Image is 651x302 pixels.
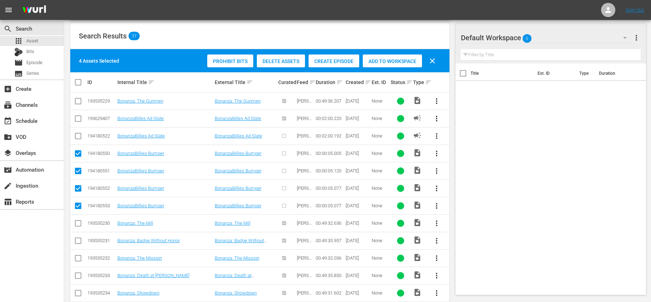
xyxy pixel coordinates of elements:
div: Ext. ID [372,79,388,85]
div: [DATE] [346,133,370,139]
div: 00:49:35.850 [316,273,344,278]
span: Overlays [4,149,12,157]
div: [DATE] [346,255,370,261]
div: [DATE] [346,168,370,173]
span: Episode [26,59,42,66]
a: Bonanza: Showdown [117,290,159,296]
div: None [372,238,388,243]
span: sort [148,79,154,85]
div: None [372,116,388,121]
span: [PERSON_NAME] Series [297,151,312,172]
div: Created [346,78,370,87]
div: [DATE] [346,116,370,121]
button: more_vert [632,29,641,46]
a: BonanzaBillies Bumper [117,186,164,191]
span: Create Episode [309,58,359,64]
span: Episode [14,58,23,67]
span: Create [4,85,12,93]
a: BonanzaBillies Bumper [117,168,164,173]
button: more_vert [428,110,445,127]
a: Sign Out [626,7,644,13]
div: 194180553 [87,203,115,208]
a: Bonanza: Death at [PERSON_NAME] [215,273,254,283]
div: None [372,133,388,139]
a: Bonanza: The Gunmen [215,98,261,104]
div: 00:02:00.192 [316,133,344,139]
div: [DATE] [346,273,370,278]
div: Curated [278,79,295,85]
a: BonanzaBillies Ad Slate [215,133,262,139]
span: Ingestion [4,182,12,190]
button: more_vert [428,215,445,232]
a: Bonanza: The Gunmen [117,98,163,104]
a: BonanzaBillies Bumper [215,168,261,173]
div: [DATE] [346,290,370,296]
span: more_vert [432,114,441,123]
a: BonanzaBillies Bumper [117,203,164,208]
button: more_vert [428,267,445,284]
th: Type [575,63,595,83]
button: more_vert [428,127,445,145]
span: Video [413,236,422,244]
span: Series [26,70,39,77]
div: None [372,220,388,226]
a: Bonanza: The Mill [215,220,250,226]
div: 194180552 [87,186,115,191]
span: more_vert [432,132,441,140]
div: 00:49:31.602 [316,290,344,296]
div: External Title [215,78,276,87]
div: [DATE] [346,203,370,208]
span: Asset [26,37,38,45]
div: None [372,255,388,261]
span: [PERSON_NAME] Series [297,116,312,137]
span: more_vert [432,202,441,210]
span: Video [413,183,422,192]
span: [PERSON_NAME] Series [297,98,312,120]
span: Add to Workspace [363,58,422,64]
span: [PERSON_NAME] Series [297,133,312,155]
span: Search [4,25,12,33]
a: BonanzaBilles Ad Slate [117,116,164,121]
span: more_vert [632,33,641,42]
a: Bonanza: The Mission [117,255,162,261]
a: Bonanza: Showdown [215,290,257,296]
span: sort [309,79,316,85]
span: more_vert [432,97,441,105]
span: Automation [4,166,12,174]
div: 193535231 [87,238,115,243]
span: sort [425,79,432,85]
div: 194180550 [87,151,115,156]
div: 4 Assets Selected [79,57,119,64]
span: [PERSON_NAME] Series [297,168,312,189]
span: Video [413,218,422,227]
th: Duration [595,63,637,83]
button: Create Episode [309,54,359,67]
a: Bonanza: Badge Without Honor [215,238,267,249]
span: more_vert [432,289,441,297]
span: more_vert [432,271,441,280]
div: None [372,168,388,173]
span: 37 [128,32,140,40]
div: Feed [297,78,313,87]
span: [PERSON_NAME] Series [297,203,312,224]
div: 00:00:05.005 [316,151,344,156]
div: 193535234 [87,290,115,296]
span: Video [413,166,422,175]
span: Series [14,69,23,78]
th: Ext. ID [533,63,575,83]
div: None [372,203,388,208]
span: Video [413,96,422,105]
a: BonanzaBillies Ad Slate [117,133,165,139]
span: Video [413,201,422,209]
button: more_vert [428,232,445,249]
div: Type [413,78,426,87]
div: 00:00:05.120 [316,168,344,173]
button: Prohibit Bits [207,54,253,67]
span: Schedule [4,117,12,125]
span: AD [413,131,422,140]
button: more_vert [428,180,445,197]
span: 0 [523,31,532,46]
a: BonanzaBillies Bumper [117,151,164,156]
span: Prohibit Bits [207,58,253,64]
span: sort [406,79,413,85]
